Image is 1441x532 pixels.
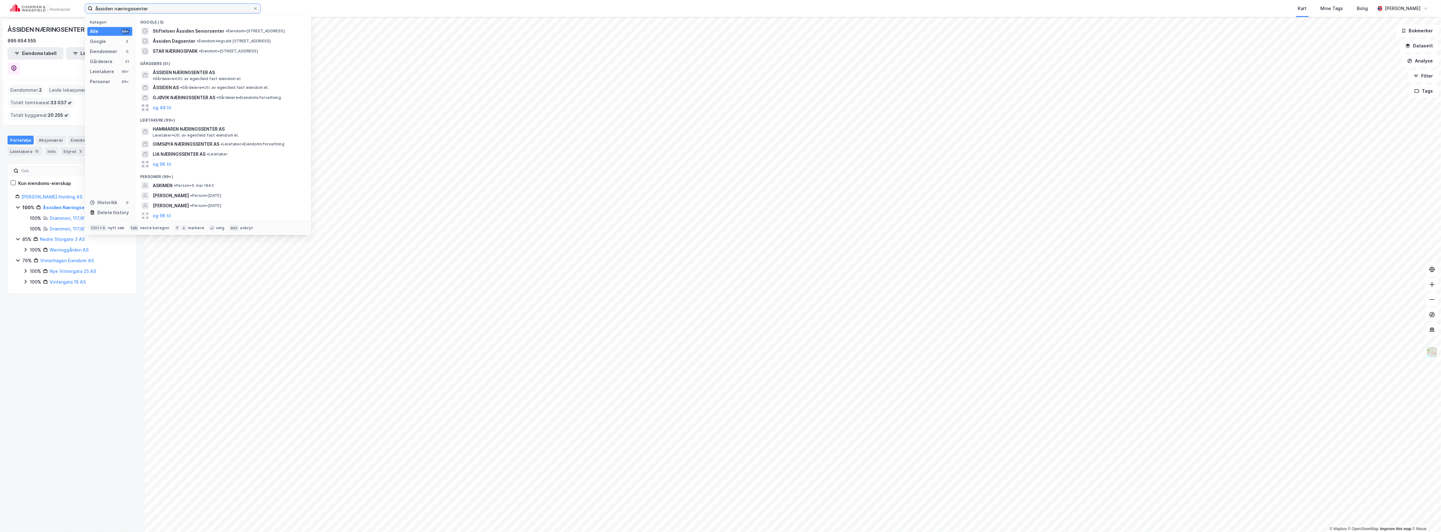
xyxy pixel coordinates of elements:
[93,4,253,13] input: Søk på adresse, matrikkel, gårdeiere, leietakere eller personer
[135,56,311,68] div: Gårdeiere (51)
[40,236,85,242] a: Nedre Storgate 3 AS
[90,225,107,231] div: Ctrl + k
[90,78,110,85] div: Personer
[153,47,198,55] span: STAR NÆRINGSPARK
[90,28,98,35] div: Alle
[50,215,89,221] a: Drammen, 117/818
[1410,502,1441,532] iframe: Chat Widget
[153,160,171,168] button: og 96 til
[48,111,68,119] span: 20 255 ㎡
[50,226,89,231] a: Drammen, 117/819
[90,48,117,55] div: Eiendommer
[90,38,106,45] div: Google
[1348,527,1379,531] a: OpenStreetMap
[153,69,215,76] span: ÅSSIDEN NÆRINGSENTER AS
[153,94,215,101] span: GJØVIK NÆRINGSSENTER AS
[50,279,86,285] a: Vintergata 19 AS
[18,180,71,187] div: Kun eiendoms-eierskap
[8,110,71,120] div: Totalt byggareal :
[66,47,122,60] button: Leietakertabell
[8,147,42,156] div: Leietakere
[50,99,72,106] span: 33 037 ㎡
[97,209,129,216] div: Delete history
[216,95,218,100] span: •
[190,193,221,198] span: Person • [DATE]
[1321,5,1343,12] div: Mine Tags
[221,142,222,146] span: •
[153,212,171,220] button: og 96 til
[129,225,139,231] div: tab
[39,86,42,94] span: 2
[190,193,192,198] span: •
[190,203,221,208] span: Person • [DATE]
[226,29,227,33] span: •
[40,258,94,263] a: Vinterhagen Eiendom AS
[8,37,36,45] div: 995 654 555
[153,27,224,35] span: Stiftelsen Åssiden Seniorsenter
[180,85,269,90] span: Gårdeiere • Utl. av egen/leid fast eiendom el.
[153,76,155,81] span: •
[180,85,182,90] span: •
[153,192,189,199] span: [PERSON_NAME]
[153,182,173,189] span: ASKIMEN
[22,257,32,264] div: 76%
[1400,40,1438,52] button: Datasett
[207,152,209,156] span: •
[226,29,285,34] span: Eiendom • [STREET_ADDRESS]
[8,98,74,108] div: Totalt tomteareal :
[153,140,219,148] span: GIMSØYA NÆRINGSSENTER AS
[125,59,130,64] div: 51
[68,136,107,144] div: Eiendommer
[1330,527,1347,531] a: Mapbox
[108,225,125,231] div: nytt søk
[50,225,125,233] div: ( hjemmelshaver )
[1409,85,1438,97] button: Tags
[1357,5,1368,12] div: Bolig
[1298,5,1307,12] div: Kart
[22,204,34,211] div: 100%
[135,15,311,26] div: Google (3)
[8,85,44,95] div: Eiendommer :
[90,199,117,206] div: Historikk
[153,37,195,45] span: Åssiden Dagsenter
[197,39,271,44] span: Eiendom • Ingvald [STREET_ADDRESS]
[8,136,34,144] div: Portefølje
[30,225,41,233] div: 100%
[153,84,179,91] span: ÅSSIDEN AS
[61,147,86,156] div: Styret
[1408,70,1438,82] button: Filter
[1396,24,1438,37] button: Bokmerker
[30,246,41,254] div: 100%
[121,69,130,74] div: 99+
[45,147,58,156] div: Info
[207,152,228,157] span: Leietaker
[8,24,96,35] div: ÅSSIDEN NÆRINGSENTER AS
[21,194,82,199] a: [PERSON_NAME] Holding AS
[30,268,41,275] div: 100%
[30,278,41,286] div: 100%
[153,133,239,138] span: Leietaker • Utl. av egen/leid fast eiendom el.
[90,20,132,24] div: Kategori
[125,200,130,205] div: 0
[1380,527,1411,531] a: Improve this map
[90,68,114,75] div: Leietakere
[43,205,101,210] a: Åssiden Næringsenter AS
[78,148,84,155] div: 3
[140,225,170,231] div: neste kategori
[188,225,204,231] div: markere
[125,49,130,54] div: 0
[50,269,96,274] a: Nye Vintergata 25 AS
[190,203,192,208] span: •
[1402,55,1438,67] button: Analyse
[22,236,31,243] div: 85%
[47,85,92,95] div: Leide lokasjoner :
[221,142,284,147] span: Leietaker • Eiendomsforvaltning
[199,49,201,53] span: •
[125,39,130,44] div: 3
[50,214,125,222] div: ( hjemmelshaver )
[153,202,189,209] span: [PERSON_NAME]
[216,225,224,231] div: velg
[229,225,239,231] div: esc
[50,247,89,252] a: Werringgården AS
[121,29,130,34] div: 99+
